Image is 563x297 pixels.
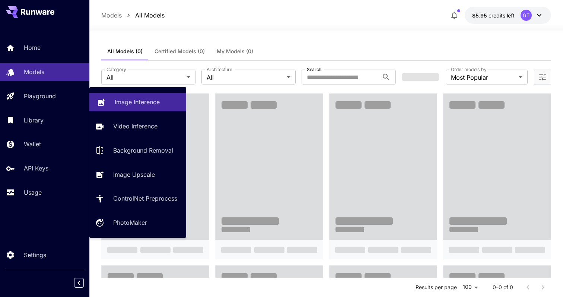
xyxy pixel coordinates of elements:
button: $5.95472 [465,7,551,24]
p: PhotoMaker [113,218,147,227]
p: Models [24,67,44,76]
a: Background Removal [89,141,186,160]
p: Image Upscale [113,170,155,179]
button: Collapse sidebar [74,278,84,288]
span: Certified Models (0) [155,48,205,55]
label: Order models by [451,66,486,73]
p: 0–0 of 0 [493,284,513,291]
p: Models [101,11,122,20]
span: $5.95 [472,12,489,19]
div: 100 [460,282,481,293]
div: GT [521,10,532,21]
p: Background Removal [113,146,173,155]
div: Collapse sidebar [80,276,89,290]
p: Results per page [416,284,457,291]
p: Playground [24,92,56,100]
label: Category [106,66,126,73]
span: credits left [489,12,515,19]
label: Architecture [207,66,232,73]
span: All [106,73,184,82]
p: Usage [24,188,42,197]
p: Home [24,43,41,52]
a: ControlNet Preprocess [89,189,186,208]
div: $5.95472 [472,12,515,19]
p: Image Inference [115,98,160,106]
span: All Models (0) [107,48,143,55]
nav: breadcrumb [101,11,165,20]
label: Search [307,66,321,73]
a: Image Inference [89,93,186,111]
button: Open more filters [538,73,547,82]
a: PhotoMaker [89,214,186,232]
a: Video Inference [89,117,186,135]
p: Library [24,116,44,125]
p: All Models [135,11,165,20]
span: My Models (0) [217,48,253,55]
span: Most Popular [451,73,516,82]
span: All [207,73,284,82]
p: Video Inference [113,122,158,131]
a: Image Upscale [89,165,186,183]
p: API Keys [24,164,48,173]
p: Settings [24,250,46,259]
p: ControlNet Preprocess [113,194,177,203]
p: Wallet [24,140,41,148]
